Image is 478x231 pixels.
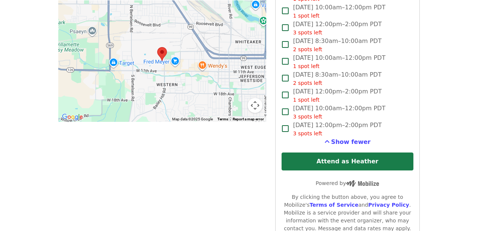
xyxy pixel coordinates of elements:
[60,112,85,122] a: Open this area in Google Maps (opens a new window)
[293,70,382,87] span: [DATE] 8:30am–10:00am PDT
[293,97,320,103] span: 1 spot left
[293,37,382,53] span: [DATE] 8:30am–10:00am PDT
[293,104,385,121] span: [DATE] 10:00am–12:00pm PDT
[293,53,385,70] span: [DATE] 10:00am–12:00pm PDT
[293,87,382,104] span: [DATE] 12:00pm–2:00pm PDT
[282,153,413,170] button: Attend as Heather
[346,180,379,187] img: Powered by Mobilize
[325,138,371,147] button: See more timeslots
[172,117,213,121] span: Map data ©2025 Google
[217,117,228,121] a: Terms (opens in new tab)
[293,3,385,20] span: [DATE] 10:00am–12:00pm PDT
[248,98,263,113] button: Map camera controls
[293,13,320,19] span: 1 spot left
[316,180,379,186] span: Powered by
[60,112,85,122] img: Google
[293,80,322,86] span: 2 spots left
[233,117,264,121] a: Report a map error
[293,63,320,69] span: 1 spot left
[368,202,409,208] a: Privacy Policy
[293,114,322,120] span: 3 spots left
[293,20,382,37] span: [DATE] 12:00pm–2:00pm PDT
[293,30,322,36] span: 3 spots left
[293,130,322,136] span: 3 spots left
[293,121,382,138] span: [DATE] 12:00pm–2:00pm PDT
[310,202,358,208] a: Terms of Service
[331,138,371,145] span: Show fewer
[293,46,322,52] span: 2 spots left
